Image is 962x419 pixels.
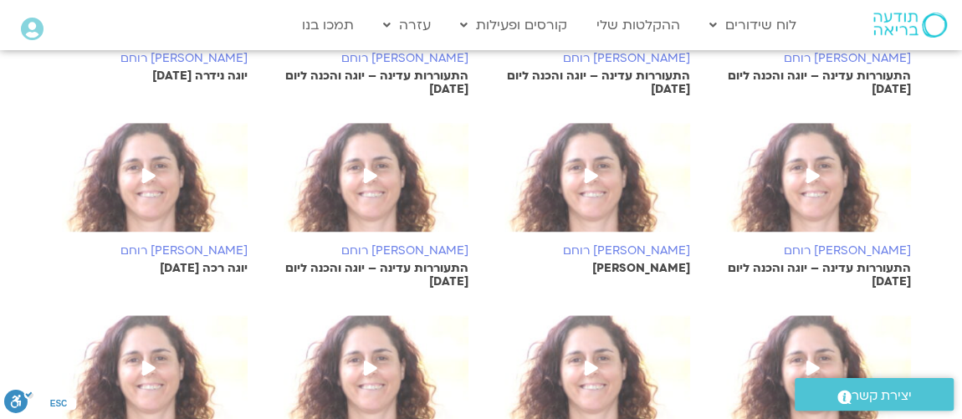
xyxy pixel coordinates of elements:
a: עזרה [375,9,439,41]
a: תמכו בנו [294,9,362,41]
a: ההקלטות שלי [588,9,688,41]
img: Screen-Shot-2023-02-12-at-13.46.54.png [273,123,469,248]
h6: [PERSON_NAME] רוחם [273,244,469,258]
a: [PERSON_NAME] רוחם התעוררות עדינה – יוגה והכנה ליום [DATE] [273,123,469,289]
img: Screen-Shot-2023-02-12-at-13.46.54.png [494,123,690,248]
p: התעוררות עדינה – יוגה והכנה ליום [DATE] [715,262,912,289]
h6: [PERSON_NAME] רוחם [494,52,690,65]
a: קורסים ופעילות [452,9,576,41]
img: Screen-Shot-2023-02-12-at-13.46.54.png [51,123,248,248]
p: התעוררות עדינה – יוגה והכנה ליום [DATE] [273,262,469,289]
a: [PERSON_NAME] רוחם התעוררות עדינה – יוגה והכנה ליום [DATE] [715,123,912,289]
p: [PERSON_NAME] [494,262,690,275]
h6: [PERSON_NAME] רוחם [494,244,690,258]
h6: [PERSON_NAME] רוחם [51,244,248,258]
a: [PERSON_NAME] רוחם יוגה רכה [DATE] [51,123,248,275]
p: התעוררות עדינה – יוגה והכנה ליום [DATE] [715,69,912,96]
h6: [PERSON_NAME] רוחם [715,52,912,65]
h6: [PERSON_NAME] רוחם [51,52,248,65]
h6: [PERSON_NAME] רוחם [273,52,469,65]
p: יוגה נידרה [DATE] [51,69,248,83]
h6: [PERSON_NAME] רוחם [715,244,912,258]
p: התעוררות עדינה – יוגה והכנה ליום [DATE] [273,69,469,96]
a: יצירת קשר [795,378,954,411]
span: יצירת קשר [852,385,912,407]
img: תודעה בריאה [873,13,947,38]
img: Screen-Shot-2023-02-12-at-13.46.54.png [715,123,912,248]
a: לוח שידורים [701,9,805,41]
a: [PERSON_NAME] רוחם [PERSON_NAME] [494,123,690,275]
p: התעוררות עדינה – יוגה והכנה ליום [DATE] [494,69,690,96]
p: יוגה רכה [DATE] [51,262,248,275]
